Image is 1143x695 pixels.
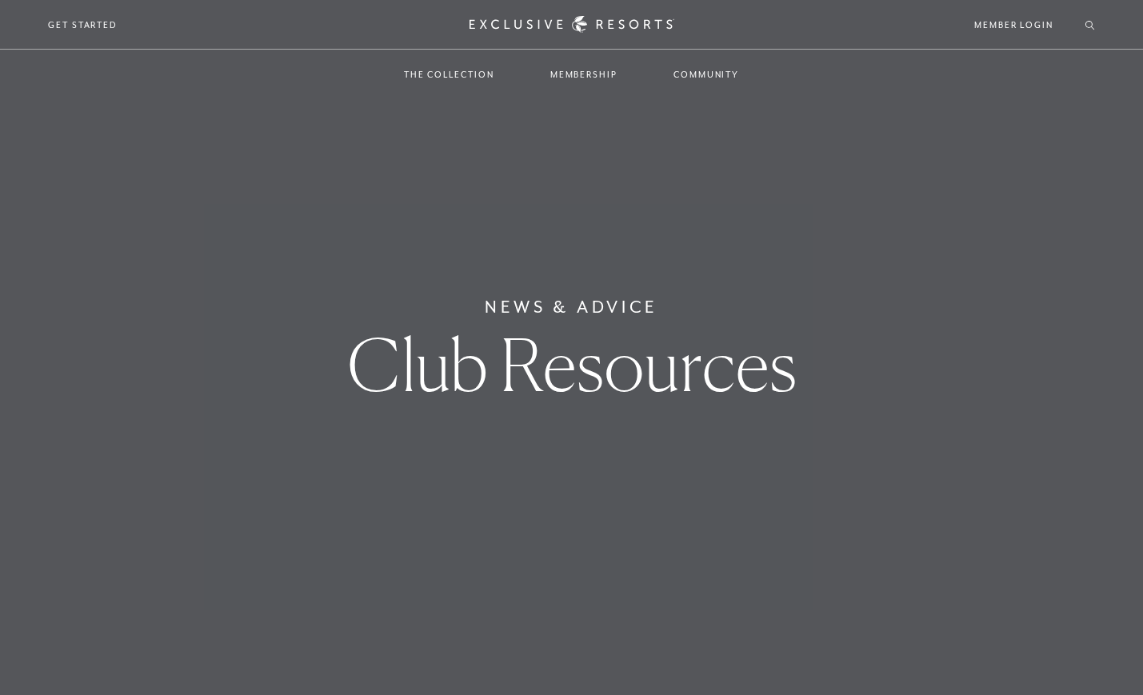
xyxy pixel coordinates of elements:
a: Membership [534,51,633,98]
a: Member Login [974,18,1053,32]
h6: News & Advice [485,294,658,320]
a: Get Started [48,18,118,32]
a: The Collection [388,51,510,98]
h1: Club Resources [347,329,797,401]
a: Community [657,51,755,98]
